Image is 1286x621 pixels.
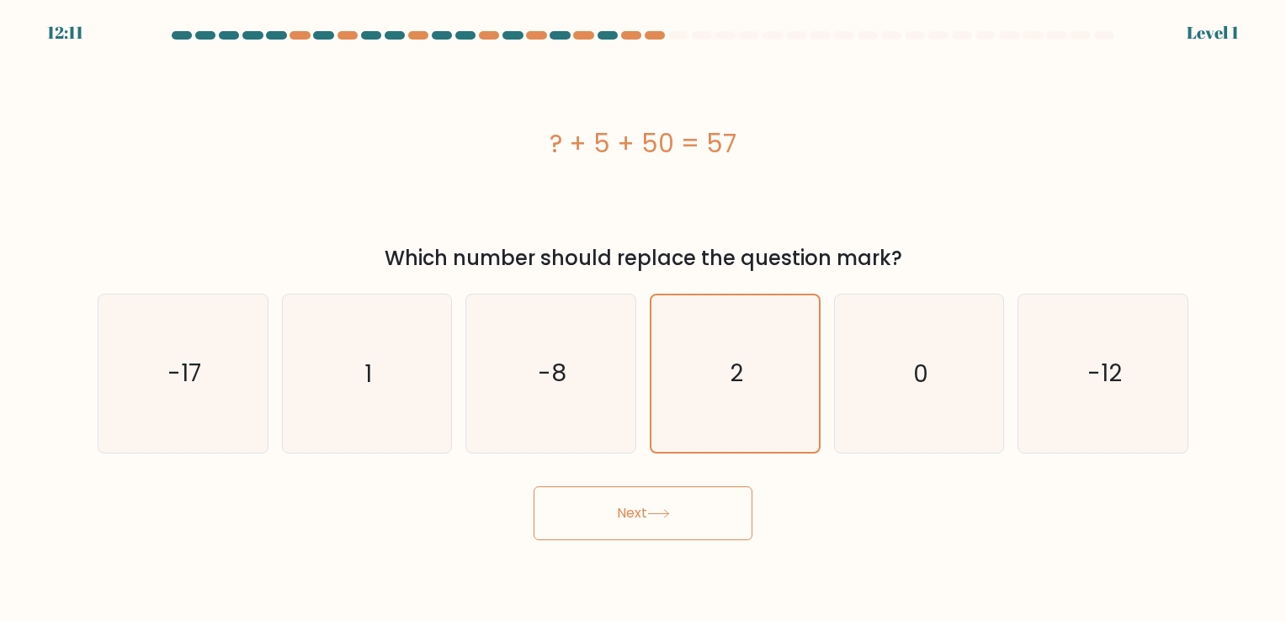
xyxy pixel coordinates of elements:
text: 2 [730,358,743,390]
text: 0 [913,358,928,390]
div: 12:11 [47,20,83,45]
div: Which number should replace the question mark? [108,243,1178,273]
div: Level 1 [1187,20,1239,45]
button: Next [534,486,752,540]
div: ? + 5 + 50 = 57 [98,125,1188,162]
text: -8 [539,358,567,390]
text: -12 [1087,358,1122,390]
text: 1 [364,358,372,390]
text: -17 [167,358,201,390]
